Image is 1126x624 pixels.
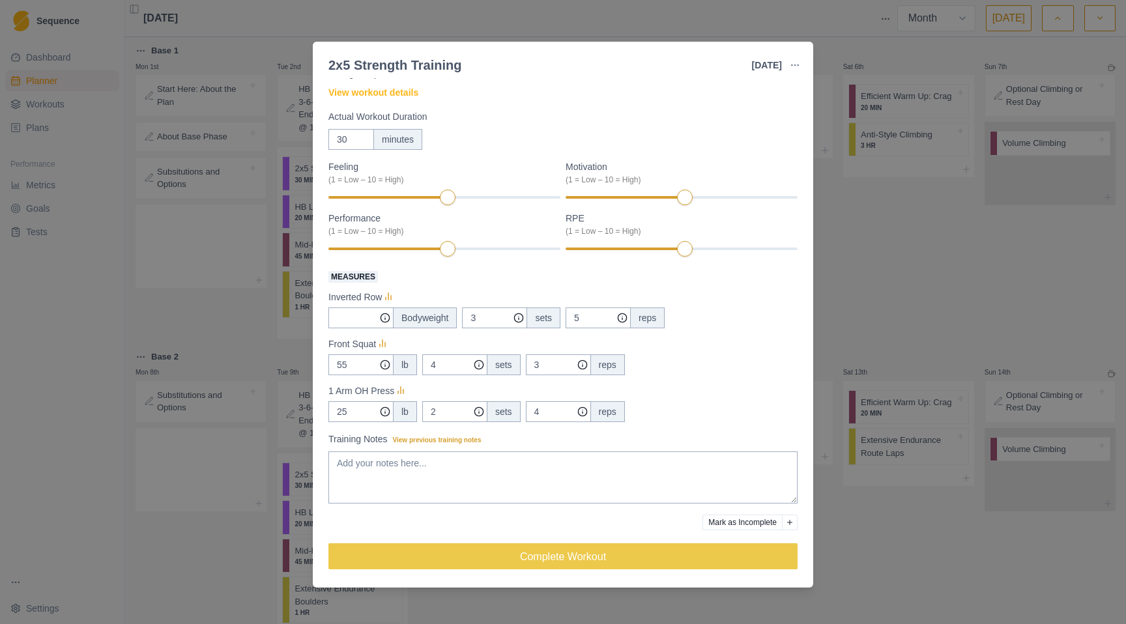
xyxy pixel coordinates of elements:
div: reps [590,354,625,375]
span: Measures [328,271,378,283]
div: minutes [373,129,422,150]
div: reps [630,307,665,328]
p: [DATE] [752,59,782,72]
label: Actual Workout Duration [328,110,790,124]
div: sets [487,401,521,422]
label: Feeling [328,160,553,186]
a: View workout details [328,86,418,100]
p: Inverted Row [328,291,382,304]
label: Performance [328,212,553,237]
div: lb [393,401,417,422]
label: RPE [566,212,790,237]
label: Motivation [566,160,790,186]
button: Mark as Incomplete [702,515,783,530]
div: sets [487,354,521,375]
div: (1 = Low – 10 = High) [328,225,553,237]
div: sets [527,307,560,328]
button: Add reason [782,515,798,530]
button: Complete Workout [328,543,798,569]
label: Training Notes [328,433,790,446]
div: Bodyweight [393,307,457,328]
div: lb [393,354,417,375]
div: reps [590,401,625,422]
div: (1 = Low – 10 = High) [328,174,553,186]
div: 2x5 Strength Training [328,55,461,75]
div: (1 = Low – 10 = High) [566,225,790,237]
span: View previous training notes [393,436,482,444]
p: Front Squat [328,337,376,351]
div: (1 = Low – 10 = High) [566,174,790,186]
p: 1 Arm OH Press [328,384,394,398]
